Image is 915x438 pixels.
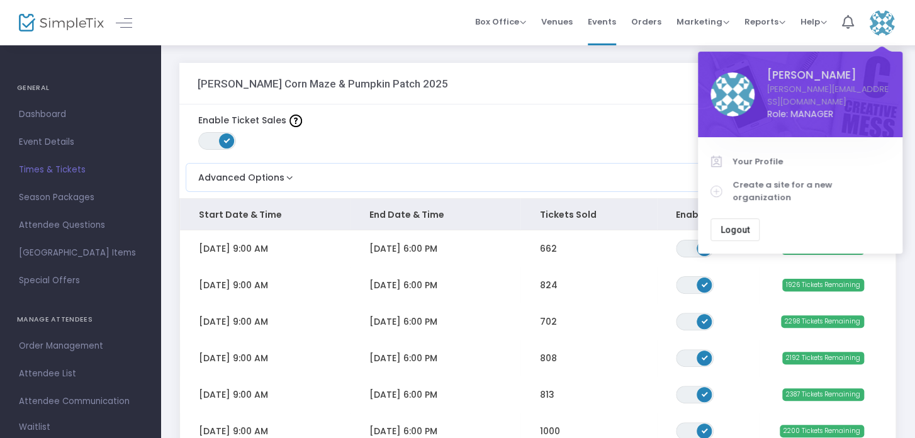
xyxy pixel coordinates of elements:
span: [DATE] 6:00 PM [369,352,437,364]
span: Orders [631,6,661,38]
h4: GENERAL [17,76,143,101]
span: [DATE] 9:00 AM [199,242,268,255]
img: question-mark [289,115,302,127]
a: Your Profile [710,150,890,174]
span: Dashboard [19,106,142,123]
span: ON [702,390,708,396]
span: Your Profile [733,155,890,168]
th: Enable Ticket Sales [657,199,759,230]
span: Event Details [19,134,142,150]
th: Start Date & Time [180,199,351,230]
span: ON [702,281,708,287]
span: Logout [721,225,749,235]
span: ON [702,427,708,433]
span: 2200 Tickets Remaining [780,425,864,437]
span: [DATE] 6:00 PM [369,388,437,401]
span: [DATE] 9:00 AM [199,352,268,364]
span: [DATE] 9:00 AM [199,279,268,291]
span: [DATE] 9:00 AM [199,388,268,401]
span: 808 [539,352,556,364]
span: 2192 Tickets Remaining [782,352,864,364]
span: Attendee Questions [19,217,142,233]
span: Order Management [19,338,142,354]
h3: [PERSON_NAME] Corn Maze & Pumpkin Patch 2025 [198,77,448,90]
span: Attendee List [19,366,142,382]
span: Create a site for a new organization [733,179,890,203]
h4: MANAGE ATTENDEES [17,307,143,332]
span: Waitlist [19,421,50,434]
span: 2387 Tickets Remaining [782,388,864,401]
span: 813 [539,388,554,401]
label: Enable Ticket Sales [198,114,302,127]
span: Special Offers [19,272,142,289]
span: ON [702,354,708,360]
span: Marketing [676,16,729,28]
span: 1926 Tickets Remaining [782,279,864,291]
span: ON [224,137,230,143]
span: [DATE] 9:00 AM [199,425,268,437]
span: [DATE] 6:00 PM [369,315,437,328]
span: Box Office [475,16,526,28]
span: Times & Tickets [19,162,142,178]
span: Help [800,16,827,28]
span: [PERSON_NAME] [767,67,890,83]
span: 662 [539,242,556,255]
span: 2298 Tickets Remaining [781,315,864,328]
span: 824 [539,279,557,291]
span: Events [588,6,616,38]
th: End Date & Time [351,199,521,230]
span: 702 [539,315,556,328]
span: 1000 [539,425,559,437]
a: Create a site for a new organization [710,173,890,209]
span: ON [702,317,708,323]
th: Tickets Sold [520,199,657,230]
span: Attendee Communication [19,393,142,410]
button: Logout [710,218,760,241]
span: [DATE] 9:00 AM [199,315,268,328]
a: [PERSON_NAME][EMAIL_ADDRESS][DOMAIN_NAME] [767,83,890,108]
span: [DATE] 6:00 PM [369,425,437,437]
span: [DATE] 6:00 PM [369,279,437,291]
span: Role: MANAGER [767,108,890,121]
span: Venues [541,6,573,38]
span: Season Packages [19,189,142,206]
span: [DATE] 6:00 PM [369,242,437,255]
span: [GEOGRAPHIC_DATA] Items [19,245,142,261]
span: Reports [744,16,785,28]
button: Advanced Options [186,164,296,184]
